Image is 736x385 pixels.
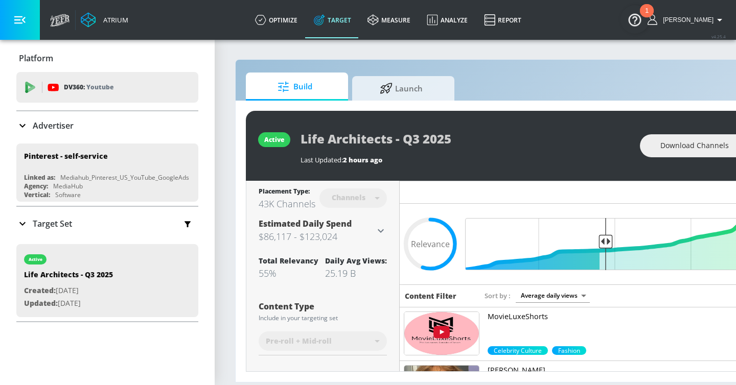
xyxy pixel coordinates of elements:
div: Pinterest - self-serviceLinked as:Mediahub_Pinterest_US_YouTube_GoogleAdsAgency:MediaHubVertical:... [16,143,198,202]
p: Target Set [33,218,72,229]
a: Analyze [419,2,476,38]
div: 1 [645,11,649,24]
p: Platform [19,53,53,64]
div: Vertical: [24,190,50,199]
div: active [264,135,284,144]
a: Target [306,2,359,38]
p: [DATE] [24,284,113,297]
div: Pinterest - self-service [24,151,108,161]
div: Target Set [16,207,198,240]
p: [DATE] [24,297,113,310]
a: Report [476,2,530,38]
div: 43K Channels [259,198,315,210]
h6: Content Filter [405,291,456,301]
span: Updated: [24,298,58,308]
div: Linked as: [24,173,55,182]
span: Sort by [485,291,511,300]
a: optimize [247,2,306,38]
div: Placement Type: [259,187,315,198]
span: Build [256,75,334,99]
span: login as: casey.cohen@zefr.com [659,16,714,23]
div: Include in your targeting set [259,315,387,321]
div: Channels [327,193,371,202]
div: Atrium [99,15,128,25]
p: Advertiser [33,120,74,131]
div: Last Updated: [301,155,630,164]
h3: $86,117 - $123,024 [259,229,375,244]
span: Download Channels [660,139,729,152]
div: Daily Avg Views: [325,256,387,266]
div: Software [55,190,81,199]
a: measure [359,2,419,38]
div: Agency: [24,182,48,190]
p: Youtube [86,82,113,92]
div: Average daily views [516,288,590,302]
div: Estimated Daily Spend$86,117 - $123,024 [259,218,387,244]
span: Celebrity Culture [488,346,548,355]
div: active [29,257,42,262]
img: UUxcwb1pqg2BtlR1AWSEX-MA [404,312,479,355]
div: 25.19 B [325,267,387,279]
span: Launch [362,76,440,101]
div: 99.0% [488,346,548,355]
p: DV360: [64,82,113,93]
div: 70.0% [552,346,586,355]
div: MediaHub [53,182,83,190]
div: Advertiser [16,111,198,140]
div: Platform [16,44,198,73]
button: [PERSON_NAME] [648,14,726,26]
div: 55% [259,267,318,279]
div: Total Relevancy [259,256,318,266]
span: Estimated Daily Spend [259,218,352,229]
div: activeLife Architects - Q3 2025Created:[DATE]Updated:[DATE] [16,244,198,317]
span: Pre-roll + Mid-roll [266,336,332,346]
span: Created: [24,285,56,295]
button: Open Resource Center, 1 new notification [620,5,649,34]
span: Fashion [552,346,586,355]
span: Relevance [411,240,450,248]
div: Mediahub_Pinterest_US_YouTube_GoogleAds [60,173,189,182]
div: DV360: Youtube [16,72,198,103]
a: Atrium [81,12,128,28]
span: v 4.25.4 [711,34,726,39]
div: Life Architects - Q3 2025 [24,270,113,284]
span: 2 hours ago [343,155,382,164]
div: Content Type [259,302,387,310]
